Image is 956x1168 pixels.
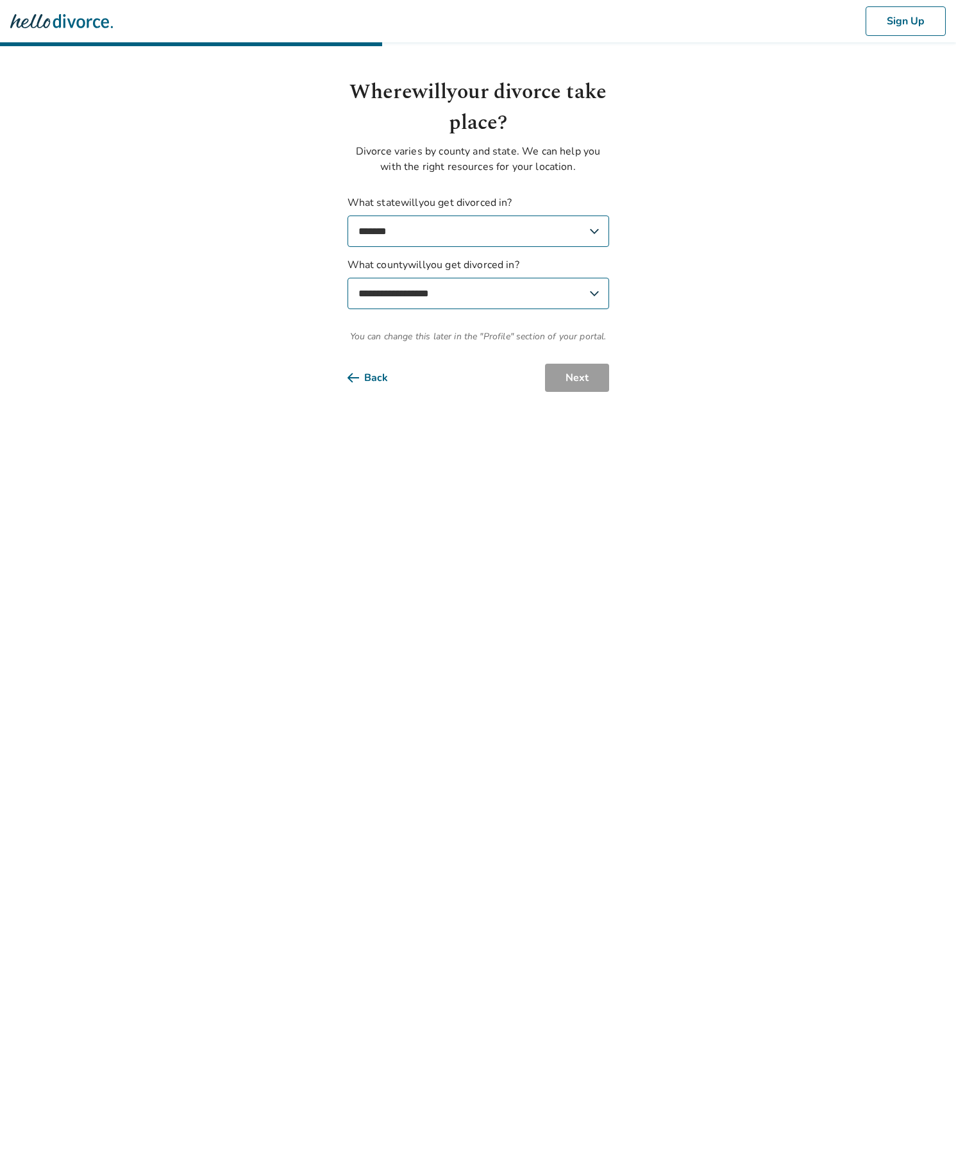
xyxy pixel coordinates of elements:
[10,8,113,34] img: Hello Divorce Logo
[892,1106,956,1168] iframe: Chat Widget
[348,77,609,139] h1: Where will your divorce take place?
[348,364,408,392] button: Back
[348,257,609,309] label: What county will you get divorced in?
[348,144,609,174] p: Divorce varies by county and state. We can help you with the right resources for your location.
[348,278,609,309] select: What countywillyou get divorced in?
[348,195,609,247] label: What state will you get divorced in?
[348,216,609,247] select: What statewillyou get divorced in?
[866,6,946,36] button: Sign Up
[348,330,609,343] span: You can change this later in the "Profile" section of your portal.
[545,364,609,392] button: Next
